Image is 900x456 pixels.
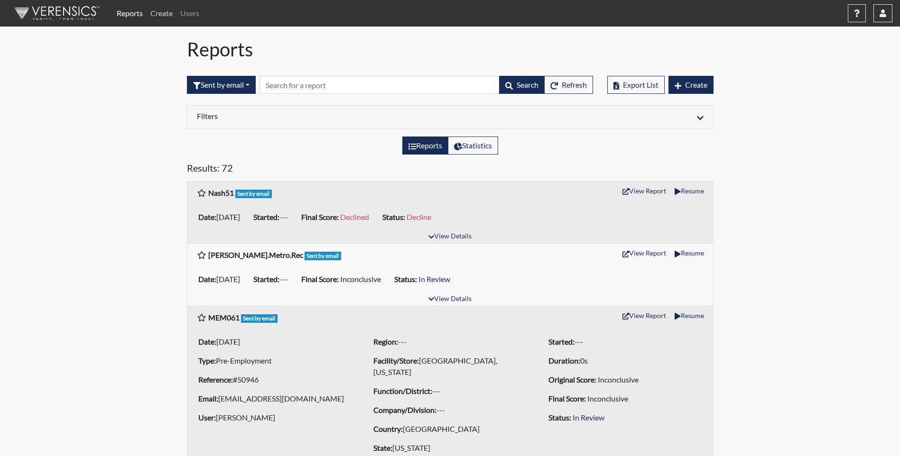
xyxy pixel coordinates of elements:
button: View Report [618,246,670,260]
button: View Details [424,293,476,306]
li: [DATE] [195,210,250,225]
span: Create [685,80,707,89]
li: --- [545,334,705,349]
li: [EMAIL_ADDRESS][DOMAIN_NAME] [195,391,355,406]
b: Final Score: [301,274,339,283]
b: Final Score: [548,394,586,403]
b: Function/District: [373,386,432,395]
span: Refresh [562,80,587,89]
li: --- [370,334,530,349]
b: Country: [373,424,403,433]
a: Reports [113,4,147,23]
b: Company/Division: [373,405,436,414]
button: Create [668,76,714,94]
span: Inconclusive [598,375,639,384]
span: Sent by email [235,190,272,198]
b: State: [373,443,392,452]
b: Duration: [548,356,580,365]
button: Resume [670,246,708,260]
li: [DATE] [195,272,250,287]
b: Final Score: [301,212,339,221]
h6: Filters [197,111,443,120]
button: Refresh [544,76,593,94]
a: Create [147,4,176,23]
li: --- [250,210,297,225]
b: Date: [198,337,216,346]
button: View Report [618,183,670,198]
b: Original Score: [548,375,596,384]
b: Status: [548,413,571,422]
span: Decline [407,212,431,221]
b: Started: [548,337,575,346]
li: #50946 [195,372,355,387]
b: User: [198,413,216,422]
li: --- [250,272,297,287]
b: Started: [253,274,279,283]
h5: Results: 72 [187,162,714,177]
button: View Report [618,308,670,323]
b: Reference: [198,375,233,384]
b: Type: [198,356,216,365]
b: Status: [382,212,405,221]
span: In Review [573,413,604,422]
span: Declined [340,212,369,221]
button: Export List [607,76,665,94]
b: Nash51 [208,188,234,197]
span: In Review [418,274,450,283]
h1: Reports [187,38,714,61]
b: Status: [394,274,417,283]
span: Search [517,80,538,89]
li: [PERSON_NAME] [195,410,355,425]
b: Facility/Store: [373,356,419,365]
span: Export List [623,80,659,89]
b: Started: [253,212,279,221]
b: MEM061 [208,313,240,322]
li: --- [370,402,530,418]
div: Filter by interview status [187,76,256,94]
li: [DATE] [195,334,355,349]
li: --- [370,383,530,399]
b: Email: [198,394,218,403]
span: Sent by email [241,314,278,323]
span: Inconclusive [340,274,381,283]
b: [PERSON_NAME].Metro.Rec [208,250,303,259]
a: Users [176,4,203,23]
li: [GEOGRAPHIC_DATA], [US_STATE] [370,353,530,380]
label: View statistics about completed interviews [448,137,498,155]
b: Date: [198,274,216,283]
button: Search [499,76,545,94]
span: Sent by email [305,252,342,260]
input: Search by Registration ID, Interview Number, or Investigation Name. [260,76,500,94]
div: Click to expand/collapse filters [190,111,711,123]
button: View Details [424,230,476,243]
button: Resume [670,183,708,198]
button: Sent by email [187,76,256,94]
label: View the list of reports [402,137,448,155]
li: [US_STATE] [370,440,530,456]
span: Inconclusive [587,394,628,403]
li: Pre-Employment [195,353,355,368]
b: Region: [373,337,398,346]
b: Date: [198,212,216,221]
li: 0s [545,353,705,368]
button: Resume [670,308,708,323]
li: [GEOGRAPHIC_DATA] [370,421,530,437]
